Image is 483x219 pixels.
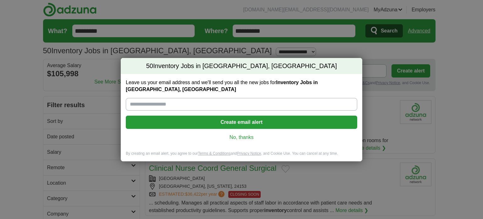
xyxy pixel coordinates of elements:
[126,116,357,129] button: Create email alert
[121,151,362,161] div: By creating an email alert, you agree to our and , and Cookie Use. You can cancel at any time.
[198,151,230,156] a: Terms & Conditions
[146,62,153,71] span: 50
[121,58,362,74] h2: Inventory Jobs in [GEOGRAPHIC_DATA], [GEOGRAPHIC_DATA]
[237,151,261,156] a: Privacy Notice
[131,134,352,141] a: No, thanks
[126,79,357,93] label: Leave us your email address and we'll send you all the new jobs for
